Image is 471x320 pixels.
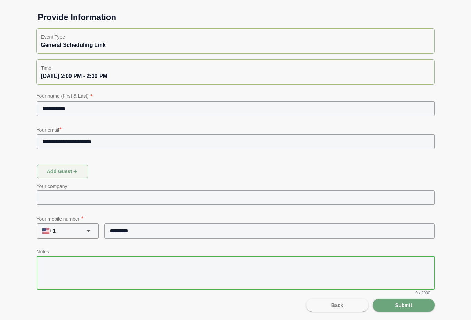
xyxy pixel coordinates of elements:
p: Notes [37,248,435,256]
button: Submit [373,299,435,312]
span: 0 / 2000 [415,290,430,296]
p: Your name (First & Last) [37,92,435,101]
div: [DATE] 2:00 PM - 2:30 PM [41,72,430,80]
p: Your email [37,125,435,134]
span: Back [331,299,343,312]
span: Add guest [46,165,78,178]
p: Event Type [41,33,430,41]
p: Your company [37,182,435,190]
p: Your mobile number [37,214,435,223]
button: Add guest [37,165,88,178]
div: General Scheduling Link [41,41,430,49]
h1: Provide Information [32,12,439,23]
button: Back [306,299,368,312]
p: Time [41,64,430,72]
span: Submit [395,299,412,312]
